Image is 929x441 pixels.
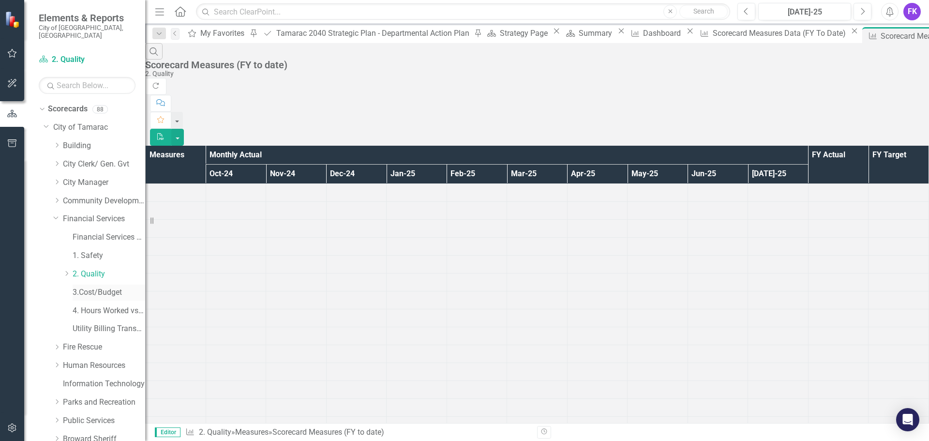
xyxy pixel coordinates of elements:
[145,70,924,77] div: 2. Quality
[92,105,108,113] div: 88
[903,3,921,20] button: FK
[185,427,530,438] div: » »
[63,213,145,225] a: Financial Services
[200,27,247,39] div: My Favorites
[63,360,145,371] a: Human Resources
[500,27,551,39] div: Strategy Page
[73,323,145,335] a: Utility Billing Transactional Survey
[199,427,231,437] a: 2. Quality
[627,27,684,39] a: Dashboard
[679,5,728,18] button: Search
[63,379,145,390] a: Information Technology
[563,27,615,39] a: Summary
[579,27,615,39] div: Summary
[63,342,145,353] a: Fire Rescue
[63,415,145,426] a: Public Services
[63,177,145,188] a: City Manager
[63,397,145,408] a: Parks and Recreation
[63,159,145,170] a: City Clerk/ Gen. Gvt
[693,7,714,15] span: Search
[696,27,848,39] a: Scorecard Measures Data (FY To Date)
[484,27,551,39] a: Strategy Page
[39,77,135,94] input: Search Below...
[73,287,145,298] a: 3.Cost/Budget
[643,27,684,39] div: Dashboard
[39,12,135,24] span: Elements & Reports
[762,6,848,18] div: [DATE]-25
[758,3,851,20] button: [DATE]-25
[63,196,145,207] a: Community Development
[39,24,135,40] small: City of [GEOGRAPHIC_DATA], [GEOGRAPHIC_DATA]
[259,27,471,39] a: Tamarac 2040 Strategic Plan - Departmental Action Plan
[196,3,730,20] input: Search ClearPoint...
[73,232,145,243] a: Financial Services Scorecard
[5,11,22,28] img: ClearPoint Strategy
[713,27,848,39] div: Scorecard Measures Data (FY To Date)
[39,54,135,65] a: 2. Quality
[276,27,472,39] div: Tamarac 2040 Strategic Plan - Departmental Action Plan
[73,305,145,317] a: 4. Hours Worked vs Available hours
[155,427,180,437] span: Editor
[53,122,145,133] a: City of Tamarac
[272,427,384,437] div: Scorecard Measures (FY to date)
[896,408,919,431] div: Open Intercom Messenger
[73,269,145,280] a: 2. Quality
[73,250,145,261] a: 1. Safety
[48,104,88,115] a: Scorecards
[63,140,145,152] a: Building
[145,60,924,70] div: Scorecard Measures (FY to date)
[184,27,247,39] a: My Favorites
[235,427,269,437] a: Measures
